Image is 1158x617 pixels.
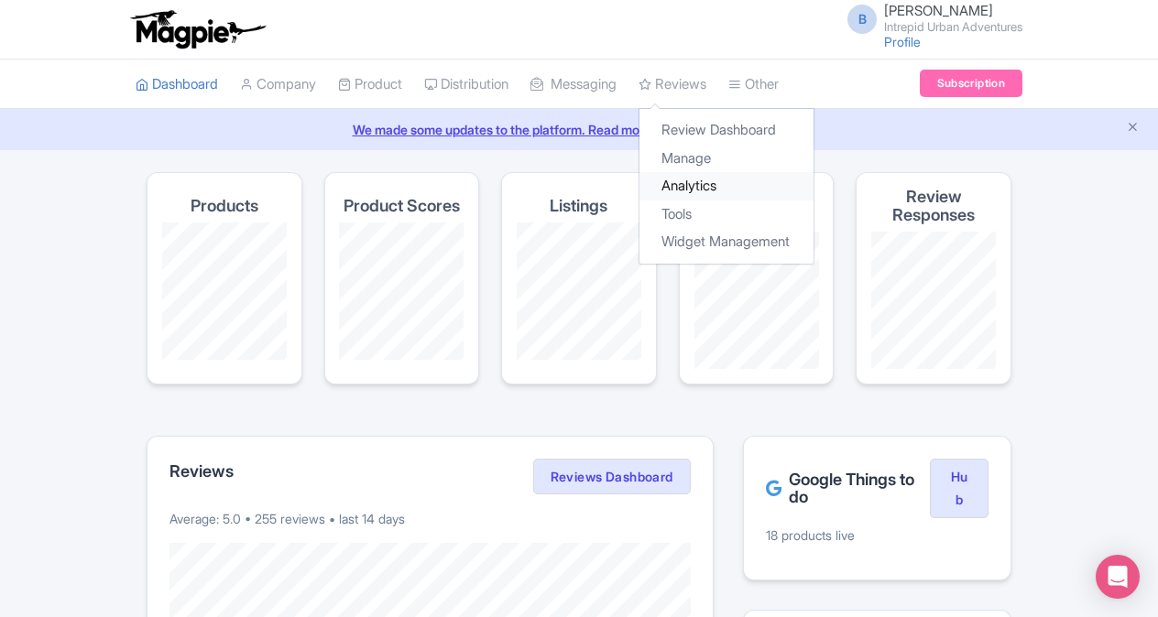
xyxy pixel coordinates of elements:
a: Reviews Dashboard [533,459,691,495]
a: Analytics [639,172,814,200]
a: Hub [930,459,989,519]
a: Tools [639,200,814,229]
a: B [PERSON_NAME] Intrepid Urban Adventures [836,4,1022,33]
h4: Products [191,197,258,215]
h2: Google Things to do [766,471,930,507]
a: Dashboard [136,60,218,110]
img: logo-ab69f6fb50320c5b225c76a69d11143b.png [126,9,268,49]
a: We made some updates to the platform. Read more about the new layout [11,120,1147,139]
a: Messaging [530,60,617,110]
h4: Product Scores [344,197,460,215]
a: Other [728,60,779,110]
a: Profile [884,34,921,49]
p: Average: 5.0 • 255 reviews • last 14 days [169,509,691,528]
small: Intrepid Urban Adventures [884,21,1022,33]
h2: Reviews [169,462,234,481]
span: B [847,5,877,34]
a: Distribution [424,60,508,110]
button: Close announcement [1126,118,1140,139]
a: Manage [639,145,814,173]
h4: Listings [550,197,607,215]
a: Product [338,60,402,110]
p: 18 products live [766,525,989,545]
div: Open Intercom Messenger [1096,555,1140,599]
a: Widget Management [639,228,814,256]
span: [PERSON_NAME] [884,2,993,19]
a: Company [240,60,316,110]
a: Reviews [639,60,706,110]
a: Review Dashboard [639,116,814,145]
h4: Review Responses [871,188,996,224]
a: Subscription [920,70,1022,97]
